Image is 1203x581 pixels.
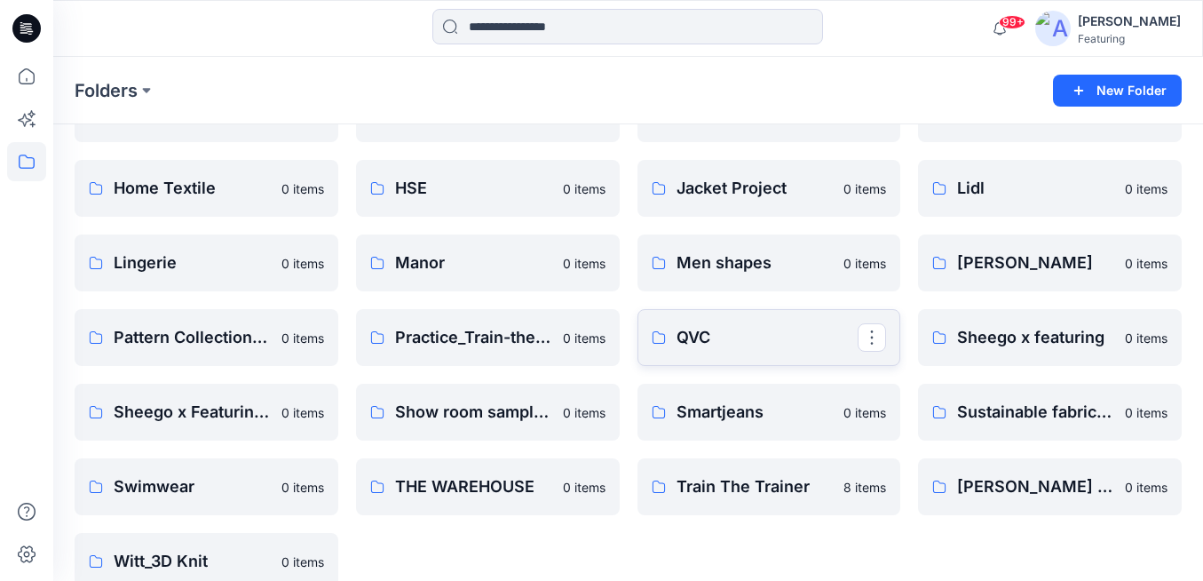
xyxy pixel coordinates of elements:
p: 0 items [281,478,324,497]
p: 0 items [563,403,605,422]
a: Sustainable fabric 3D styles0 items [918,384,1182,441]
p: 0 items [281,403,324,422]
a: Men shapes0 items [637,235,901,291]
p: Smartjeans [677,400,834,425]
p: 0 items [1125,254,1167,273]
a: Sheego x Featuring (Collaboration)0 items [75,384,338,441]
p: 0 items [563,254,605,273]
p: 0 items [1125,478,1167,497]
a: THE WAREHOUSE0 items [356,458,620,515]
p: Practice_Train-the-Trainer [395,325,552,350]
a: Home Textile0 items [75,160,338,217]
p: 0 items [563,179,605,198]
a: Pattern Collection Venus0 items [75,309,338,366]
a: Practice_Train-the-Trainer0 items [356,309,620,366]
p: Jacket Project [677,176,834,201]
a: Lingerie0 items [75,235,338,291]
p: Lingerie [114,251,271,275]
a: Manor0 items [356,235,620,291]
p: Manor [395,251,552,275]
p: QVC [677,325,859,350]
a: Show room samples0 items [356,384,620,441]
p: 0 items [281,329,324,347]
p: Men shapes [677,251,834,275]
p: 8 items [843,478,886,497]
p: 0 items [843,403,886,422]
p: THE WAREHOUSE [395,474,552,499]
a: Smartjeans0 items [637,384,901,441]
img: avatar [1035,11,1071,46]
p: Sustainable fabric 3D styles [957,400,1114,425]
a: [PERSON_NAME]0 items [918,235,1182,291]
p: [PERSON_NAME] Lingerie [957,474,1114,499]
span: 99+ [999,15,1025,29]
p: 0 items [281,179,324,198]
p: Pattern Collection Venus [114,325,271,350]
p: 0 items [843,179,886,198]
a: QVC [637,309,901,366]
p: 0 items [281,254,324,273]
p: Sheego x featuring [957,325,1114,350]
p: 0 items [843,254,886,273]
p: Swimwear [114,474,271,499]
p: Witt_3D Knit [114,549,271,574]
p: Show room samples [395,400,552,425]
button: New Folder [1053,75,1182,107]
p: Train The Trainer [677,474,834,499]
p: 0 items [563,329,605,347]
p: 0 items [281,553,324,571]
p: Home Textile [114,176,271,201]
a: [PERSON_NAME] Lingerie0 items [918,458,1182,515]
p: Lidl [957,176,1114,201]
a: Train The Trainer8 items [637,458,901,515]
a: Folders [75,78,138,103]
div: [PERSON_NAME] [1078,11,1181,32]
a: Sheego x featuring0 items [918,309,1182,366]
a: HSE0 items [356,160,620,217]
a: Lidl0 items [918,160,1182,217]
p: 0 items [563,478,605,497]
p: 0 items [1125,403,1167,422]
p: HSE [395,176,552,201]
div: Featuring [1078,32,1181,45]
a: Jacket Project0 items [637,160,901,217]
a: Swimwear0 items [75,458,338,515]
p: Sheego x Featuring (Collaboration) [114,400,271,425]
p: [PERSON_NAME] [957,251,1114,275]
p: 0 items [1125,179,1167,198]
p: 0 items [1125,329,1167,347]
